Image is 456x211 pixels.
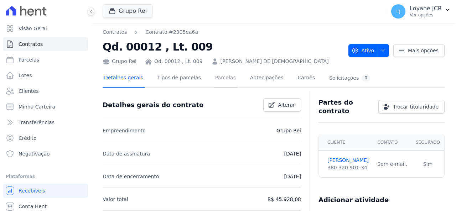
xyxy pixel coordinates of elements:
td: Sim [411,151,444,178]
a: Detalhes gerais [103,69,145,88]
div: 0 [362,75,370,81]
a: Trocar titularidade [378,100,445,114]
div: Plataformas [6,172,85,181]
span: Alterar [278,101,295,109]
a: Contratos [3,37,88,51]
button: Ativo [348,44,389,57]
a: Minha Carteira [3,100,88,114]
div: Grupo Rei [103,58,136,65]
a: Lotes [3,68,88,83]
p: Empreendimento [103,126,146,135]
p: Valor total [103,195,128,204]
div: 380.320.901-34 [327,164,369,172]
span: Mais opções [408,47,439,54]
span: Trocar titularidade [393,103,439,110]
a: Negativação [3,147,88,161]
span: Negativação [19,150,50,157]
th: Contato [373,134,411,151]
a: Contrato #2305ea6a [145,28,198,36]
span: Ativo [352,44,374,57]
nav: Breadcrumb [103,28,343,36]
a: Mais opções [393,44,445,57]
a: [PERSON_NAME] DE [DEMOGRAPHIC_DATA] [221,58,329,65]
a: Visão Geral [3,21,88,36]
h3: Partes do contrato [318,98,373,115]
a: Parcelas [214,69,237,88]
a: Solicitações0 [328,69,372,88]
a: Antecipações [249,69,285,88]
span: Clientes [19,88,38,95]
a: Clientes [3,84,88,98]
th: Cliente [319,134,373,151]
nav: Breadcrumb [103,28,198,36]
a: Crédito [3,131,88,145]
span: LJ [396,9,400,14]
p: [DATE] [284,172,301,181]
a: Transferências [3,115,88,130]
a: Recebíveis [3,184,88,198]
span: Parcelas [19,56,39,63]
a: Qd. 00012 , Lt. 009 [154,58,203,65]
h3: Detalhes gerais do contrato [103,101,203,109]
p: [DATE] [284,149,301,158]
span: Contratos [19,41,43,48]
span: Lotes [19,72,32,79]
td: Sem e-mail. [373,151,411,178]
div: Solicitações [329,75,370,81]
span: Transferências [19,119,55,126]
p: Grupo Rei [276,126,301,135]
p: Data de assinatura [103,149,150,158]
p: Data de encerramento [103,172,159,181]
span: Minha Carteira [19,103,55,110]
h2: Qd. 00012 , Lt. 009 [103,39,343,55]
a: Carnês [296,69,316,88]
a: Parcelas [3,53,88,67]
a: Tipos de parcelas [156,69,202,88]
a: [PERSON_NAME] [327,157,369,164]
span: Crédito [19,134,37,142]
button: LJ Loyane JCR Ver opções [385,1,456,21]
p: Ver opções [410,12,442,18]
a: Contratos [103,28,127,36]
button: Grupo Rei [103,4,153,18]
span: Conta Hent [19,203,47,210]
p: R$ 45.928,08 [268,195,301,204]
span: Visão Geral [19,25,47,32]
a: Alterar [263,98,301,112]
p: Loyane JCR [410,5,442,12]
h3: Adicionar atividade [318,196,389,204]
span: Recebíveis [19,187,45,194]
th: Segurado [411,134,444,151]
